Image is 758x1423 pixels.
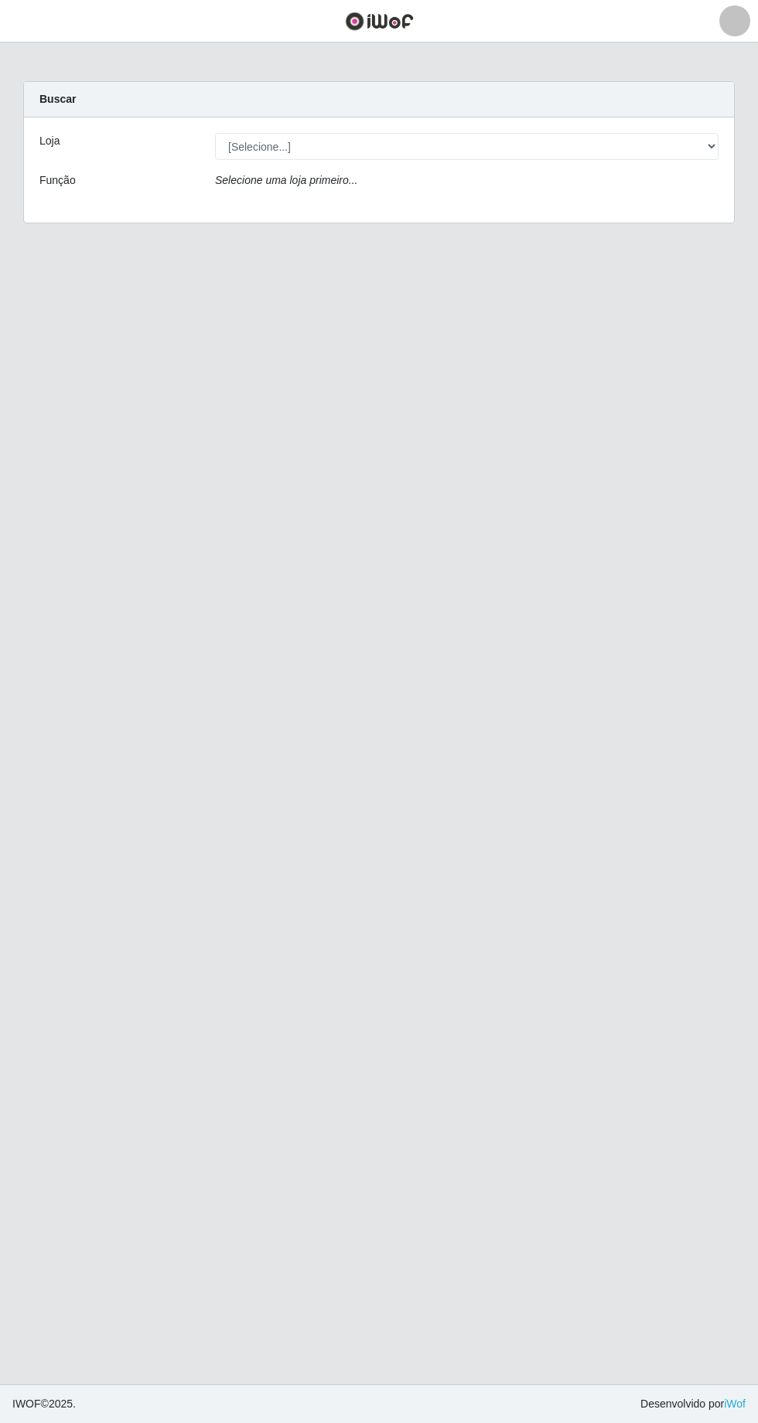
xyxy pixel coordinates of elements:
[12,1396,76,1412] span: © 2025 .
[12,1397,41,1410] span: IWOF
[640,1396,746,1412] span: Desenvolvido por
[215,174,357,186] i: Selecione uma loja primeiro...
[345,12,414,31] img: CoreUI Logo
[39,133,60,149] label: Loja
[724,1397,746,1410] a: iWof
[39,93,76,105] strong: Buscar
[39,172,76,189] label: Função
